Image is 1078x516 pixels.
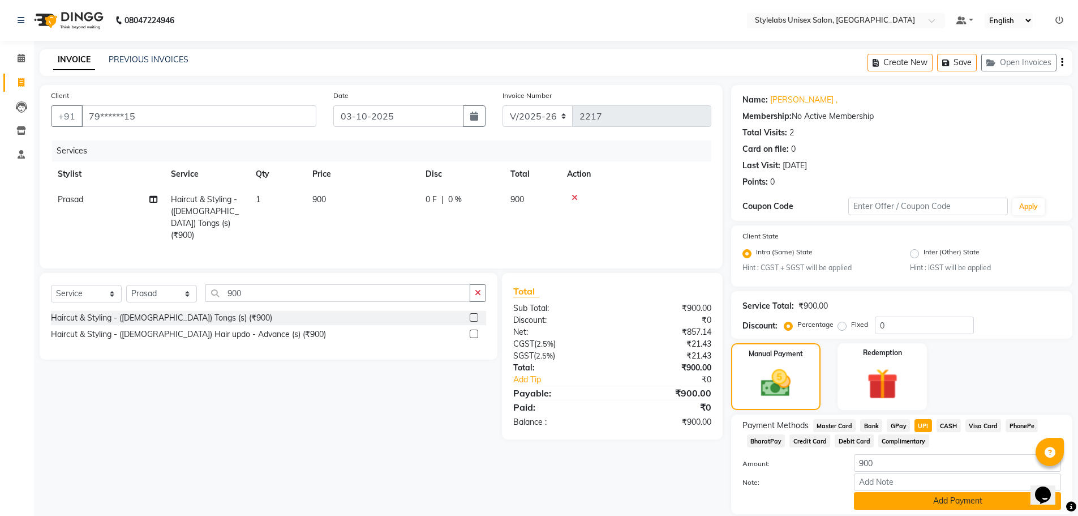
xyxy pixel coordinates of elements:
span: Master Card [813,419,856,432]
div: Net: [505,326,612,338]
span: UPI [914,419,932,432]
div: ₹900.00 [612,416,720,428]
small: Hint : CGST + SGST will be applied [742,263,894,273]
button: Open Invoices [981,54,1056,71]
div: Total Visits: [742,127,787,139]
th: Stylist [51,161,164,187]
div: ( ) [505,338,612,350]
th: Service [164,161,249,187]
span: Prasad [58,194,83,204]
img: _gift.svg [857,365,908,403]
label: Manual Payment [749,349,803,359]
label: Note: [734,477,846,488]
div: No Active Membership [742,110,1061,122]
div: ₹900.00 [612,362,720,374]
span: SGST [513,351,534,361]
label: Invoice Number [503,91,552,101]
label: Date [333,91,349,101]
a: INVOICE [53,50,95,70]
div: Coupon Code [742,201,849,212]
span: 0 % [448,194,462,206]
div: ₹21.43 [612,338,720,350]
span: Complimentary [878,434,929,447]
div: 2 [789,127,794,139]
button: Apply [1012,198,1045,215]
span: GPay [887,419,910,432]
span: 900 [312,194,326,204]
div: Card on file: [742,143,789,155]
img: _cash.svg [751,366,800,400]
input: Enter Offer / Coupon Code [848,198,1008,215]
div: Haircut & Styling - ([DEMOGRAPHIC_DATA]) Hair updo - Advance (s) (₹900) [51,329,326,340]
th: Qty [249,161,306,187]
iframe: chat widget [1030,471,1067,505]
span: 0 F [426,194,437,206]
span: Bank [860,419,882,432]
a: PREVIOUS INVOICES [109,54,188,65]
div: Membership: [742,110,792,122]
input: Amount [854,454,1061,472]
input: Search or Scan [205,284,470,302]
div: Paid: [505,400,612,414]
th: Disc [419,161,504,187]
img: logo [29,5,106,36]
div: Discount: [505,314,612,326]
label: Client [51,91,69,101]
span: 1 [256,194,260,204]
div: Payable: [505,386,612,400]
label: Inter (Other) State [924,247,980,261]
div: Discount: [742,320,778,332]
small: Hint : IGST will be applied [910,263,1061,273]
div: Name: [742,94,768,106]
button: +91 [51,105,83,127]
th: Action [560,161,711,187]
div: Last Visit: [742,160,780,172]
span: BharatPay [747,434,785,447]
span: Haircut & Styling - ([DEMOGRAPHIC_DATA]) Tongs (s) (₹900) [171,194,239,240]
span: CGST [513,339,534,349]
button: Create New [867,54,933,71]
div: Services [52,140,720,161]
div: ₹0 [612,400,720,414]
input: Add Note [854,474,1061,491]
label: Fixed [851,319,868,330]
div: Haircut & Styling - ([DEMOGRAPHIC_DATA]) Tongs (s) (₹900) [51,312,272,324]
span: 2.5% [536,351,553,360]
span: Credit Card [789,434,830,447]
div: ₹900.00 [612,302,720,314]
div: ₹900.00 [612,386,720,400]
a: [PERSON_NAME] , [770,94,838,106]
label: Amount: [734,459,846,469]
div: Total: [505,362,612,374]
label: Client State [742,231,779,241]
span: 2.5% [536,339,553,348]
span: | [441,194,444,206]
a: Add Tip [505,374,630,386]
div: ₹857.14 [612,326,720,338]
div: ₹900.00 [798,300,828,312]
th: Price [306,161,419,187]
b: 08047224946 [124,5,174,36]
label: Percentage [797,319,834,330]
div: Service Total: [742,300,794,312]
label: Redemption [863,348,902,358]
span: Visa Card [965,419,1002,432]
span: Debit Card [835,434,874,447]
div: Sub Total: [505,302,612,314]
input: Search by Name/Mobile/Email/Code [81,105,316,127]
div: 0 [770,176,775,188]
span: 900 [510,194,524,204]
div: ₹0 [612,314,720,326]
div: 0 [791,143,796,155]
div: ( ) [505,350,612,362]
div: ₹21.43 [612,350,720,362]
span: Payment Methods [742,420,809,432]
button: Save [937,54,977,71]
div: [DATE] [783,160,807,172]
span: CASH [937,419,961,432]
th: Total [504,161,560,187]
div: ₹0 [630,374,720,386]
label: Intra (Same) State [756,247,813,261]
span: PhonePe [1006,419,1038,432]
button: Add Payment [854,492,1061,510]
